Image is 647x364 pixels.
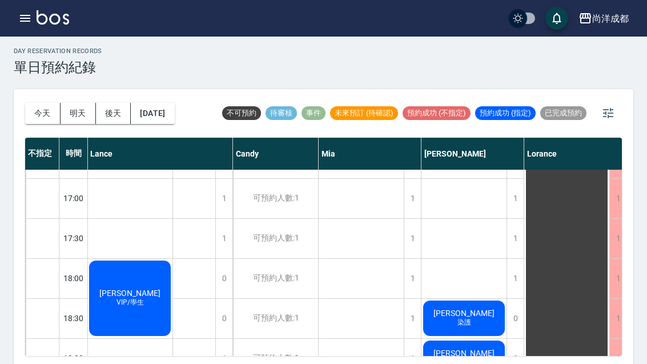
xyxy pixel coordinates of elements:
div: [PERSON_NAME] [421,138,524,170]
span: 預約成功 (指定) [475,108,536,118]
div: Mia [319,138,421,170]
div: 1 [404,179,421,218]
div: 時間 [59,138,88,170]
div: Lance [87,138,233,170]
span: 染護 [455,318,473,327]
span: [PERSON_NAME] [431,349,497,358]
span: 待審核 [266,108,297,118]
span: 已完成預約 [540,108,586,118]
button: 明天 [61,103,96,124]
button: 尚洋成都 [574,7,633,30]
button: 後天 [96,103,131,124]
h2: day Reservation records [14,47,102,55]
div: 18:00 [59,258,88,298]
span: 預約成功 (不指定) [403,108,471,118]
div: 18:30 [59,298,88,338]
span: 未來預訂 (待確認) [330,108,398,118]
div: 1 [404,299,421,338]
div: 17:30 [59,218,88,258]
div: 1 [404,219,421,258]
div: 1 [609,219,626,258]
div: 不指定 [25,138,59,170]
div: 可預約人數:1 [233,259,318,298]
div: 1 [609,179,626,218]
div: 可預約人數:1 [233,299,318,338]
span: 不可預約 [222,108,261,118]
div: 1 [609,299,626,338]
div: 0 [215,259,232,298]
div: Lorance [524,138,627,170]
img: Logo [37,10,69,25]
div: 尚洋成都 [592,11,629,26]
button: 今天 [25,103,61,124]
div: 1 [507,179,524,218]
div: 1 [507,219,524,258]
span: 事件 [302,108,325,118]
div: 0 [215,299,232,338]
button: save [545,7,568,30]
div: 1 [404,259,421,298]
button: [DATE] [131,103,174,124]
span: [PERSON_NAME] [431,309,497,318]
div: 可預約人數:1 [233,219,318,258]
h3: 單日預約紀錄 [14,59,102,75]
div: Candy [233,138,319,170]
div: 0 [507,299,524,338]
span: [PERSON_NAME] [97,289,163,298]
div: 17:00 [59,178,88,218]
div: 可預約人數:1 [233,179,318,218]
div: 1 [609,259,626,298]
div: 1 [507,259,524,298]
div: 1 [215,179,232,218]
span: VIP/學生 [114,298,146,307]
div: 1 [215,219,232,258]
